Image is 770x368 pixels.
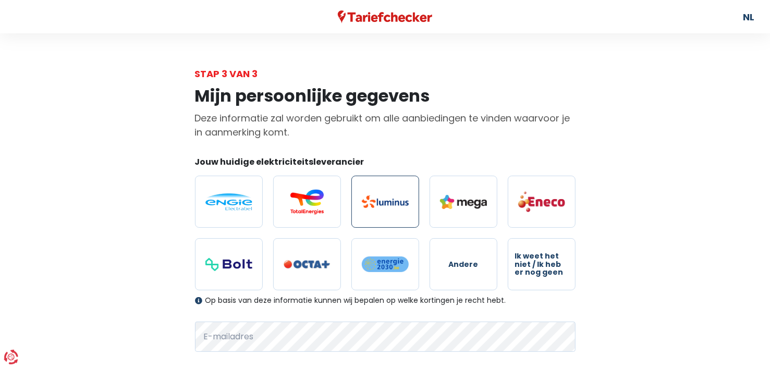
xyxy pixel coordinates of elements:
[448,261,478,268] span: Andere
[362,256,409,273] img: Energie2030
[284,260,331,269] img: Octa+
[518,191,565,213] img: Eneco
[284,189,331,214] img: Total Energies / Lampiris
[195,111,576,139] p: Deze informatie zal worden gebruikt om alle aanbiedingen te vinden waarvoor je in aanmerking komt.
[195,67,576,81] div: Stap 3 van 3
[338,10,433,23] img: Tariefchecker logo
[362,195,409,208] img: Luminus
[195,86,576,106] h1: Mijn persoonlijke gegevens
[195,296,576,305] div: Op basis van deze informatie kunnen wij bepalen op welke kortingen je recht hebt.
[195,156,576,172] legend: Jouw huidige elektriciteitsleverancier
[205,258,252,271] img: Bolt
[515,252,568,276] span: Ik weet het niet / Ik heb er nog geen
[440,195,487,209] img: Mega
[205,193,252,211] img: Engie / Electrabel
